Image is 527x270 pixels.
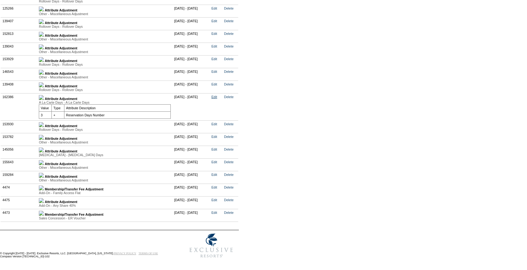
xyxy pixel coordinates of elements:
[211,95,217,99] a: Edit
[39,147,44,152] img: b_plus.gif
[39,70,44,75] img: b_plus.gif
[45,162,77,166] b: Attribute Adjustment
[114,252,136,255] a: PRIVACY POLICY
[224,32,234,35] a: Delete
[52,111,64,118] td: +
[173,171,210,184] td: [DATE] - [DATE]
[39,173,44,178] img: b_plus.gif
[224,173,234,177] a: Delete
[1,93,37,120] td: 162386
[39,37,171,41] div: Other - Miscellaneous Adjustment
[39,44,44,49] img: b_plus.gif
[224,122,234,126] a: Delete
[211,185,217,189] a: Edit
[224,198,234,202] a: Delete
[39,95,44,100] img: b_minus.gif
[45,124,77,128] b: Attribute Adjustment
[1,133,37,146] td: 153782
[39,191,171,195] div: Add-On - Family Access Flat
[224,185,234,189] a: Delete
[1,30,37,43] td: 152813
[45,84,77,88] b: Attribute Adjustment
[45,8,77,12] b: Attribute Adjustment
[173,120,210,133] td: [DATE] - [DATE]
[211,160,217,164] a: Edit
[45,46,77,50] b: Attribute Adjustment
[45,59,77,63] b: Attribute Adjustment
[1,68,37,81] td: 146543
[139,252,158,255] a: TERMS OF USE
[1,184,37,196] td: 4474
[45,72,77,75] b: Attribute Adjustment
[45,175,77,178] b: Attribute Adjustment
[173,93,210,120] td: [DATE] - [DATE]
[64,104,171,111] td: Attribute Description
[211,32,217,35] a: Edit
[39,75,171,79] div: Other - Miscellaneous Adjustment
[211,173,217,177] a: Edit
[39,63,171,66] div: Rollover Days - Rollover Days
[1,158,37,171] td: 155643
[39,19,44,24] img: b_plus.gif
[45,187,103,191] b: Membership/Transfer Fee Adjustment
[39,88,171,92] div: Rollover Days - Rollover Days
[211,6,217,10] a: Edit
[173,81,210,93] td: [DATE] - [DATE]
[39,32,44,37] img: b_plus.gif
[39,50,171,54] div: Other - Miscellaneous Adjustment
[173,209,210,222] td: [DATE] - [DATE]
[224,44,234,48] a: Delete
[1,120,37,133] td: 153930
[173,55,210,68] td: [DATE] - [DATE]
[173,184,210,196] td: [DATE] - [DATE]
[184,230,239,261] img: Exclusive Resorts
[1,196,37,209] td: 4475
[173,68,210,81] td: [DATE] - [DATE]
[39,25,171,28] div: Rollover Days - Rollover Days
[173,146,210,158] td: [DATE] - [DATE]
[1,171,37,184] td: 159284
[224,135,234,139] a: Delete
[1,17,37,30] td: 139407
[224,160,234,164] a: Delete
[39,160,44,165] img: b_plus.gif
[173,43,210,55] td: [DATE] - [DATE]
[39,198,44,203] img: b_plus.gif
[45,149,77,153] b: Attribute Adjustment
[39,82,44,87] img: b_plus.gif
[173,158,210,171] td: [DATE] - [DATE]
[39,12,171,16] div: Other - Miscellaneous Adjustment
[224,211,234,214] a: Delete
[211,57,217,61] a: Edit
[39,166,171,169] div: Other - Miscellaneous Adjustment
[45,200,77,204] b: Attribute Adjustment
[1,55,37,68] td: 153929
[39,153,171,157] div: [MEDICAL_DATA] - [MEDICAL_DATA] Days
[39,111,52,118] td: 3
[211,198,217,202] a: Edit
[173,5,210,17] td: [DATE] - [DATE]
[39,140,171,144] div: Other - Miscellaneous Adjustment
[224,82,234,86] a: Delete
[211,211,217,214] a: Edit
[224,95,234,99] a: Delete
[173,30,210,43] td: [DATE] - [DATE]
[211,44,217,48] a: Edit
[224,6,234,10] a: Delete
[39,135,44,140] img: b_plus.gif
[39,128,171,131] div: Rollover Days - Rollover Days
[211,147,217,151] a: Edit
[1,43,37,55] td: 139043
[1,81,37,93] td: 139408
[211,135,217,139] a: Edit
[52,104,64,111] td: Type
[39,57,44,62] img: b_plus.gif
[211,70,217,73] a: Edit
[39,122,44,127] img: b_plus.gif
[211,19,217,23] a: Edit
[64,111,171,118] td: Reservation Days Number
[173,196,210,209] td: [DATE] - [DATE]
[224,147,234,151] a: Delete
[45,137,77,140] b: Attribute Adjustment
[39,185,44,190] img: b_plus.gif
